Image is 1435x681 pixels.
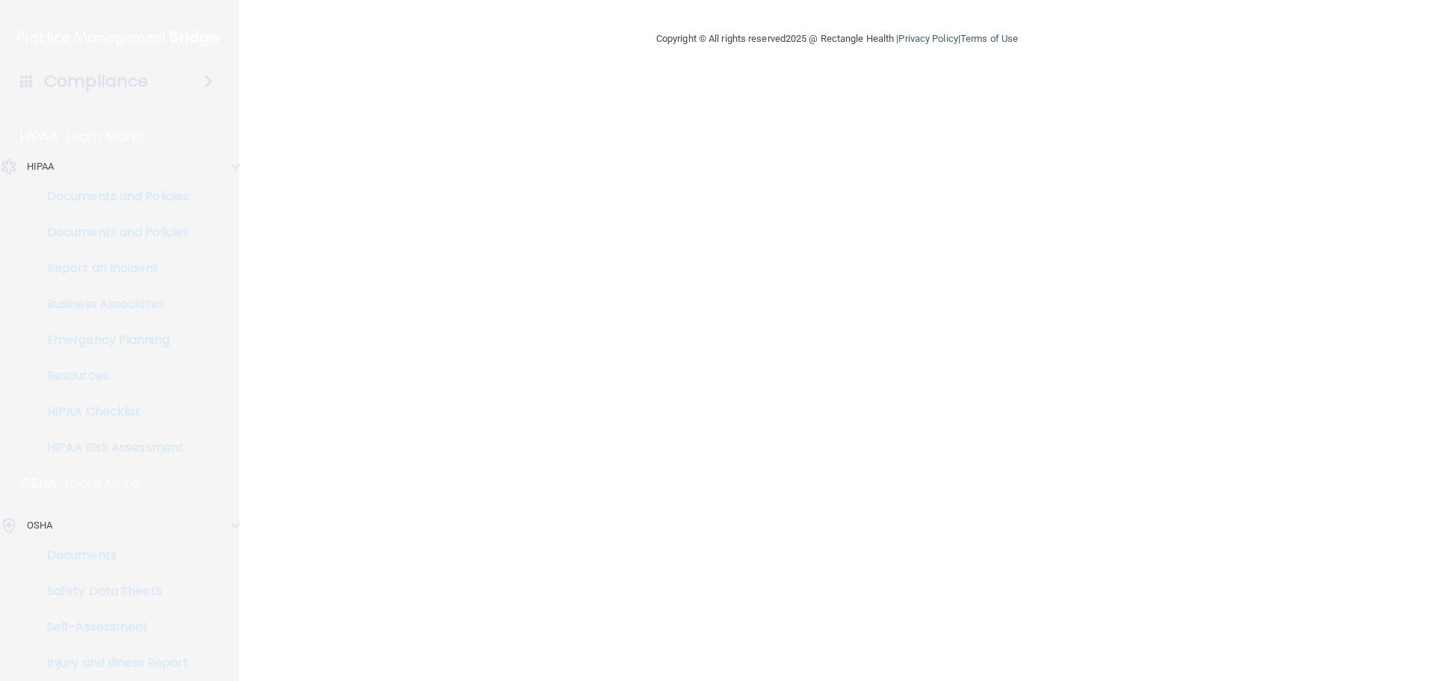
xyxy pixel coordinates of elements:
a: Terms of Use [960,33,1018,44]
h4: Compliance [44,71,148,92]
p: HIPAA Risk Assessment [10,440,214,455]
p: Resources [10,369,214,383]
p: Self-Assessment [10,620,214,635]
img: PMB logo [18,23,221,53]
p: Report an Incident [10,261,214,276]
p: HIPAA [27,158,55,176]
p: Documents and Policies [10,189,214,204]
div: Copyright © All rights reserved 2025 @ Rectangle Health | | [564,15,1110,63]
p: OSHA [20,475,58,493]
p: OSHA [27,517,52,534]
p: Injury and Illness Report [10,656,214,671]
p: Documents [10,548,214,563]
p: Emergency Planning [10,333,214,348]
p: HIPAA Checklist [10,404,214,419]
p: Documents and Policies [10,225,214,240]
p: Safety Data Sheets [10,584,214,599]
p: Learn More! [65,475,144,493]
p: Business Associates [10,297,214,312]
p: HIPAA [20,128,58,146]
p: Learn More! [66,128,145,146]
a: Privacy Policy [898,33,957,44]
